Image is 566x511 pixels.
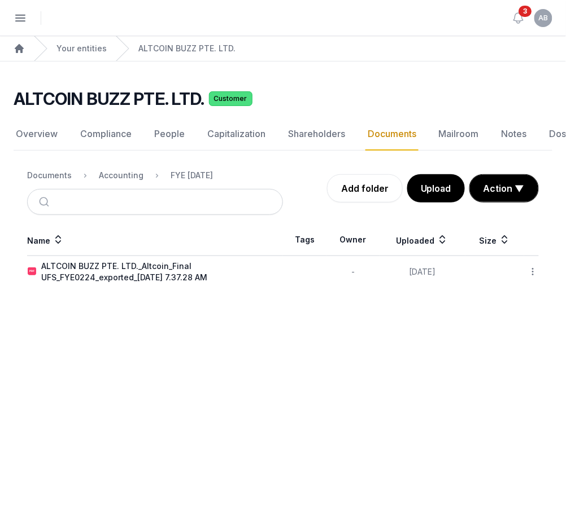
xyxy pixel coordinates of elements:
[539,15,548,21] span: AB
[14,118,60,151] a: Overview
[27,170,72,181] div: Documents
[365,118,419,151] a: Documents
[499,118,529,151] a: Notes
[152,118,187,151] a: People
[171,170,213,181] div: FYE [DATE]
[470,175,538,202] button: Action ▼
[326,256,379,288] td: -
[437,118,481,151] a: Mailroom
[209,91,252,106] span: Customer
[465,224,524,256] th: Size
[205,118,268,151] a: Capitalization
[27,162,283,189] nav: Breadcrumb
[286,118,347,151] a: Shareholders
[283,224,326,256] th: Tags
[138,43,236,54] a: ALTCOIN BUZZ PTE. LTD.
[326,224,379,256] th: Owner
[41,261,282,283] div: ALTCOIN BUZZ PTE. LTD._Altcoin_Final UFS_FYE0224_exported_[DATE] 7.37.28 AM
[407,174,465,202] button: Upload
[519,6,532,17] span: 3
[380,224,465,256] th: Uploaded
[27,224,283,256] th: Name
[28,267,37,276] img: pdf.svg
[409,267,436,276] span: [DATE]
[14,89,204,109] h2: ALTCOIN BUZZ PTE. LTD.
[14,118,552,151] nav: Tabs
[534,9,552,27] button: AB
[56,43,107,54] a: Your entities
[32,190,59,214] button: Submit
[78,118,134,151] a: Compliance
[327,174,403,202] a: Add folder
[99,170,143,181] div: Accounting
